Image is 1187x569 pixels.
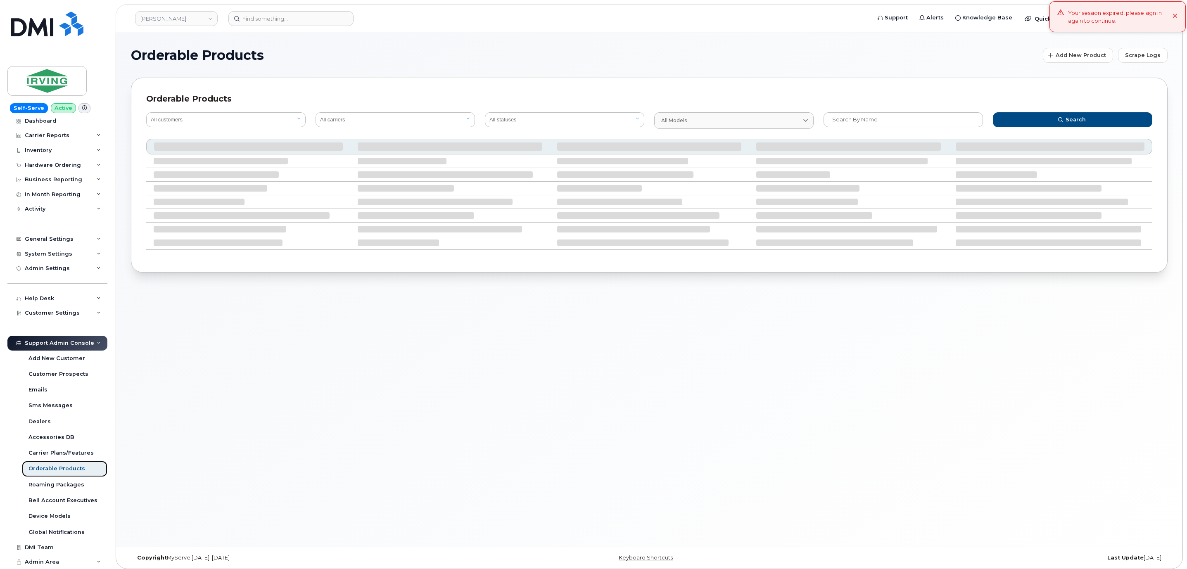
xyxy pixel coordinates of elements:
button: Search [993,112,1152,127]
span: All models [661,117,687,124]
div: Your session expired, please sign in again to continue. [1068,9,1173,24]
span: Add New Product [1056,51,1106,59]
div: [DATE] [822,555,1168,561]
a: All models [654,112,814,129]
strong: Copyright [137,555,167,561]
a: Keyboard Shortcuts [619,555,673,561]
span: Orderable Products [131,49,264,62]
button: Scrape Logs [1118,48,1168,63]
span: Search [1066,116,1086,123]
input: Search by name [824,112,983,127]
span: Scrape Logs [1125,51,1161,59]
div: Orderable Products [146,93,1152,105]
button: Add New Product [1043,48,1113,63]
strong: Last Update [1107,555,1144,561]
div: MyServe [DATE]–[DATE] [131,555,477,561]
